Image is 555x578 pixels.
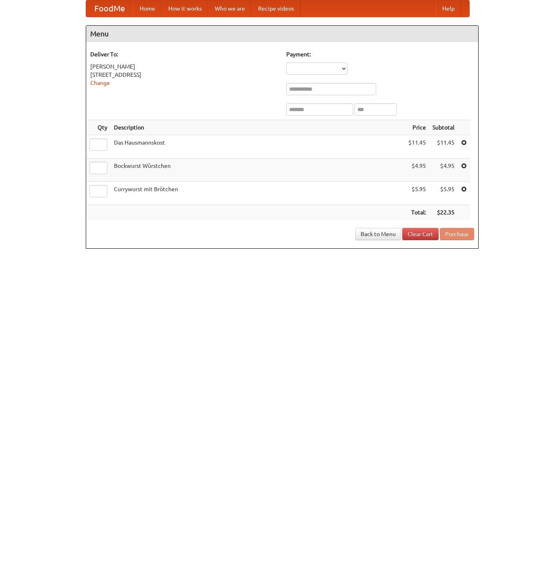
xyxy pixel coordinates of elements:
[90,71,278,79] div: [STREET_ADDRESS]
[405,205,429,220] th: Total:
[252,0,301,17] a: Recipe videos
[133,0,162,17] a: Home
[429,135,458,158] td: $11.45
[90,50,278,58] h5: Deliver To:
[90,80,110,86] a: Change
[86,0,133,17] a: FoodMe
[86,26,478,42] h4: Menu
[355,228,401,240] a: Back to Menu
[429,182,458,205] td: $5.95
[111,182,405,205] td: Currywurst mit Brötchen
[90,62,278,71] div: [PERSON_NAME]
[111,135,405,158] td: Das Hausmannskost
[405,158,429,182] td: $4.95
[429,120,458,135] th: Subtotal
[111,120,405,135] th: Description
[286,50,474,58] h5: Payment:
[111,158,405,182] td: Bockwurst Würstchen
[405,135,429,158] td: $11.45
[436,0,461,17] a: Help
[405,120,429,135] th: Price
[405,182,429,205] td: $5.95
[162,0,208,17] a: How it works
[440,228,474,240] button: Purchase
[86,120,111,135] th: Qty
[208,0,252,17] a: Who we are
[429,158,458,182] td: $4.95
[402,228,439,240] a: Clear Cart
[429,205,458,220] th: $22.35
